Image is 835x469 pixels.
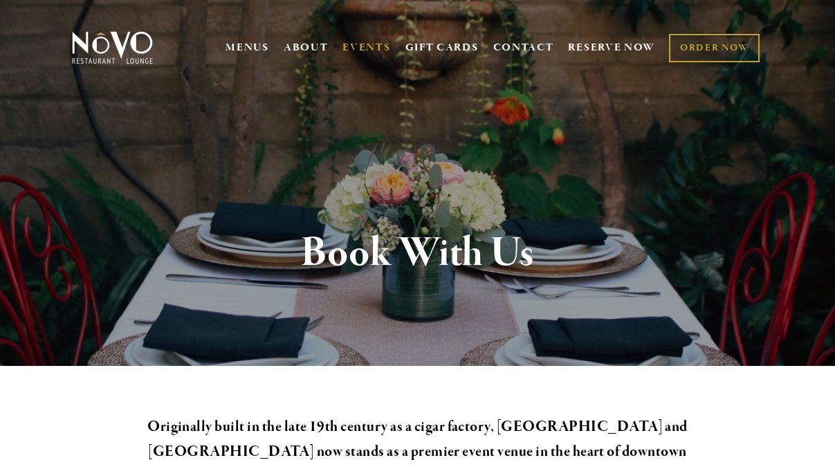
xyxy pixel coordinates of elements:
a: CONTACT [493,35,554,61]
a: MENUS [226,41,269,55]
strong: Book With Us [301,227,534,279]
a: ORDER NOW [669,34,760,62]
a: RESERVE NOW [568,35,655,61]
a: EVENTS [342,41,390,55]
img: Novo Restaurant &amp; Lounge [69,30,156,65]
a: ABOUT [284,41,329,55]
a: GIFT CARDS [405,35,479,61]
